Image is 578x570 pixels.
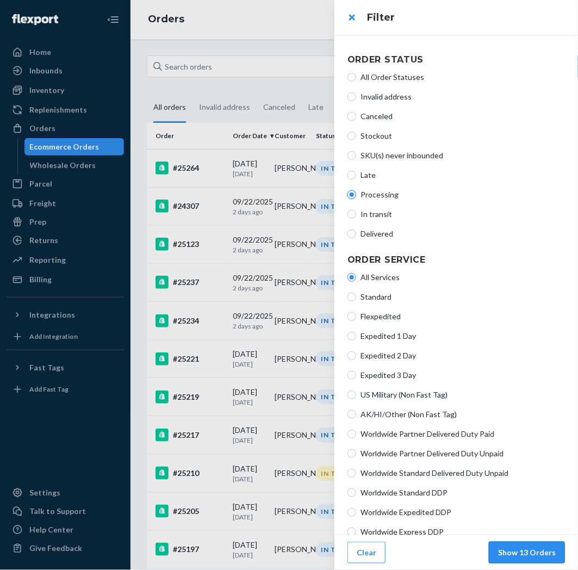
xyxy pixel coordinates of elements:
input: Worldwide Standard DDP [347,488,356,497]
button: Show 13 Orders [489,542,565,563]
span: Processing [361,189,565,200]
span: Worldwide Standard DDP [361,487,565,498]
input: Flexpedited [347,312,356,321]
input: Stockout [347,132,356,140]
span: Canceled [361,111,565,122]
span: Worldwide Expedited DDP [361,507,565,518]
span: Worldwide Express DDP [361,526,565,537]
input: US Military (Non Fast Tag) [347,391,356,399]
span: Expedited 2 Day [361,350,565,361]
input: Worldwide Partner Delivered Duty Unpaid [347,449,356,458]
button: Clear [347,542,386,563]
input: Standard [347,293,356,301]
input: Worldwide Express DDP [347,528,356,536]
input: All Order Statuses [347,73,356,82]
span: US Military (Non Fast Tag) [361,389,565,400]
input: Invalid address [347,92,356,101]
span: Late [361,170,565,181]
input: Expedited 3 Day [347,371,356,380]
span: All Services [361,272,565,283]
input: Worldwide Expedited DDP [347,508,356,517]
span: AK/HI/Other (Non Fast Tag) [361,409,565,420]
span: Worldwide Partner Delivered Duty Paid [361,429,565,439]
input: Late [347,171,356,179]
span: Flexpedited [361,311,565,322]
span: Expedited 1 Day [361,331,565,342]
span: Worldwide Partner Delivered Duty Unpaid [361,448,565,459]
input: All Services [347,273,356,282]
input: SKU(s) never inbounded [347,151,356,160]
span: In transit [361,209,565,220]
span: Stockout [361,131,565,141]
input: AK/HI/Other (Non Fast Tag) [347,410,356,419]
input: Expedited 1 Day [347,332,356,340]
span: All Order Statuses [361,72,565,83]
input: Delivered [347,230,356,238]
input: Canceled [347,112,356,121]
h4: Order Status [347,53,565,66]
span: Worldwide Standard Delivered Duty Unpaid [361,468,565,479]
span: SKU(s) never inbounded [361,150,565,161]
input: Expedited 2 Day [347,351,356,360]
span: Invalid address [361,91,565,102]
input: Worldwide Standard Delivered Duty Unpaid [347,469,356,478]
h4: Order Service [347,253,565,267]
input: Processing [347,190,356,199]
span: Delivered [361,228,565,239]
span: Standard [361,292,565,302]
span: Expedited 3 Day [361,370,565,381]
button: close [341,7,363,28]
input: Worldwide Partner Delivered Duty Paid [347,430,356,438]
h3: Filter [367,10,565,24]
input: In transit [347,210,356,219]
